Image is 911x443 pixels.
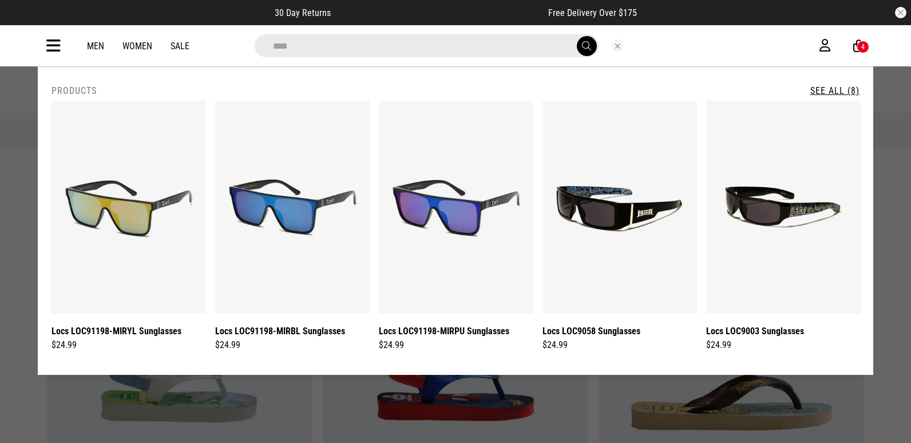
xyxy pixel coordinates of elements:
[706,324,804,338] a: Locs LOC9003 Sunglasses
[122,41,152,52] a: Women
[810,85,859,96] a: See All (8)
[354,7,525,18] iframe: Customer reviews powered by Trustpilot
[611,39,624,52] button: Close search
[52,85,97,96] h2: Products
[379,324,509,338] a: Locs LOC91198-MIRPU Sunglasses
[706,101,861,314] img: Locs Loc9003 Sunglasses in Black
[379,101,533,314] img: Locs Loc91198-mirpu Sunglasses in Purple
[215,338,370,352] div: $24.99
[853,40,864,52] a: 4
[542,324,640,338] a: Locs LOC9058 Sunglasses
[52,101,206,314] img: Locs Loc91198-miryl Sunglasses in Yellow
[275,7,331,18] span: 30 Day Returns
[706,338,861,352] div: $24.99
[542,101,697,314] img: Locs Loc9058 Sunglasses in Black
[52,338,206,352] div: $24.99
[87,41,104,52] a: Men
[861,43,865,51] div: 4
[379,338,533,352] div: $24.99
[548,7,637,18] span: Free Delivery Over $175
[542,338,697,352] div: $24.99
[215,101,370,314] img: Locs Loc91198-mirbl Sunglasses in Blue
[171,41,189,52] a: Sale
[215,324,345,338] a: Locs LOC91198-MIRBL Sunglasses
[52,324,181,338] a: Locs LOC91198-MIRYL Sunglasses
